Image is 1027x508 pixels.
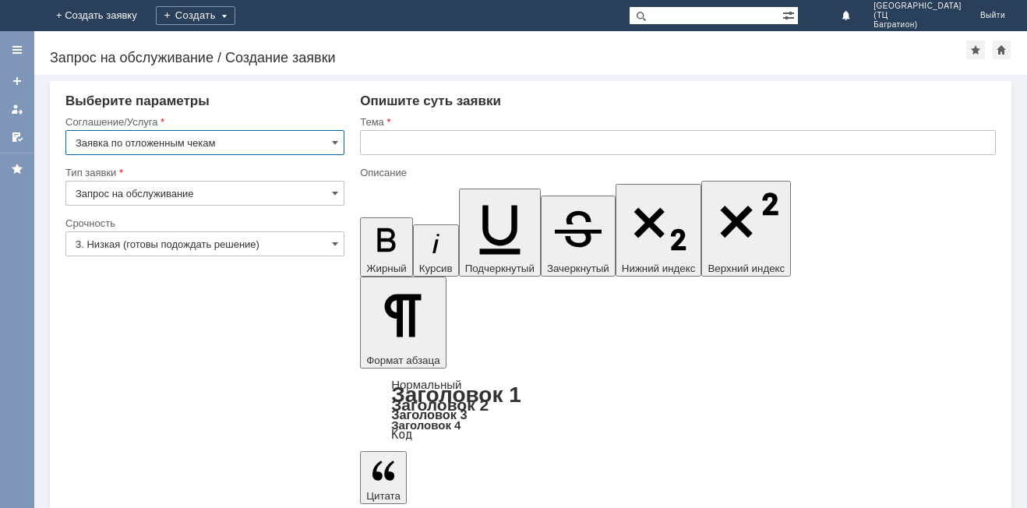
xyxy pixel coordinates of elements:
[873,2,962,11] span: [GEOGRAPHIC_DATA]
[873,11,962,20] span: (ТЦ
[413,224,459,277] button: Курсив
[366,355,439,366] span: Формат абзаца
[391,428,412,442] a: Код
[360,93,501,108] span: Опишите суть заявки
[360,117,993,127] div: Тема
[391,418,461,432] a: Заголовок 4
[701,181,791,277] button: Верхний индекс
[360,217,413,277] button: Жирный
[360,379,996,440] div: Формат абзаца
[360,277,446,369] button: Формат абзаца
[65,93,210,108] span: Выберите параметры
[5,97,30,122] a: Мои заявки
[465,263,535,274] span: Подчеркнутый
[65,218,341,228] div: Срочность
[156,6,235,25] div: Создать
[65,168,341,178] div: Тип заявки
[419,263,453,274] span: Курсив
[547,263,609,274] span: Зачеркнутый
[5,69,30,93] a: Создать заявку
[622,263,696,274] span: Нижний индекс
[391,378,461,391] a: Нормальный
[966,41,985,59] div: Добавить в избранное
[5,125,30,150] a: Мои согласования
[391,407,467,422] a: Заголовок 3
[616,184,702,277] button: Нижний индекс
[782,7,798,22] span: Расширенный поиск
[459,189,541,277] button: Подчеркнутый
[360,451,407,504] button: Цитата
[708,263,785,274] span: Верхний индекс
[391,383,521,407] a: Заголовок 1
[391,396,489,414] a: Заголовок 2
[366,490,401,502] span: Цитата
[50,50,966,65] div: Запрос на обслуживание / Создание заявки
[992,41,1011,59] div: Сделать домашней страницей
[366,263,407,274] span: Жирный
[360,168,993,178] div: Описание
[541,196,616,277] button: Зачеркнутый
[65,117,341,127] div: Соглашение/Услуга
[873,20,962,30] span: Багратион)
